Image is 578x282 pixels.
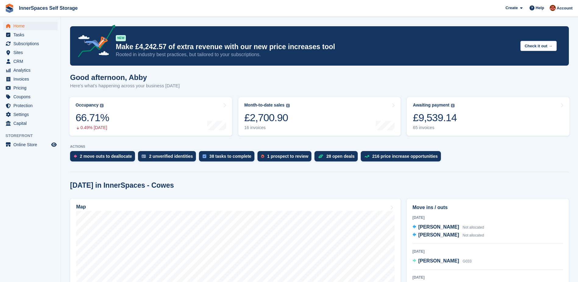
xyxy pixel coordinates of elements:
div: [DATE] [413,275,563,280]
img: prospect-51fa495bee0391a8d652442698ab0144808aea92771e9ea1ae160a38d050c398.svg [261,154,264,158]
span: Coupons [13,92,50,101]
span: [PERSON_NAME] [418,258,459,263]
a: 28 open deals [314,151,361,164]
span: G033 [463,259,471,263]
p: Make £4,242.57 of extra revenue with our new price increases tool [116,42,516,51]
a: [PERSON_NAME] Not allocated [413,231,484,239]
div: 216 price increase opportunities [372,154,438,159]
a: menu [3,119,58,128]
a: 2 unverified identities [138,151,199,164]
a: Awaiting payment £9,539.14 65 invoices [407,97,569,136]
div: Occupancy [76,103,98,108]
div: 16 invoices [244,125,290,130]
div: 1 prospect to review [267,154,308,159]
a: InnerSpaces Self Storage [16,3,80,13]
img: Abby Tilley [550,5,556,11]
span: Account [557,5,573,11]
span: Subscriptions [13,39,50,48]
span: Invoices [13,75,50,83]
a: menu [3,57,58,66]
div: NEW [116,35,126,41]
div: 28 open deals [326,154,355,159]
h2: Map [76,204,86,210]
a: [PERSON_NAME] G033 [413,257,472,265]
p: Rooted in industry best practices, but tailored to your subscriptions. [116,51,516,58]
a: menu [3,66,58,74]
a: menu [3,39,58,48]
a: Preview store [50,141,58,148]
span: [PERSON_NAME] [418,232,459,237]
span: Help [536,5,544,11]
h2: [DATE] in InnerSpaces - Cowes [70,181,174,190]
span: Sites [13,48,50,57]
p: Here's what's happening across your business [DATE] [70,82,180,89]
a: menu [3,22,58,30]
img: price_increase_opportunities-93ffe204e8149a01c8c9dc8f82e8f89637d9d84a8eef4429ea346261dce0b2c0.svg [364,155,369,158]
span: Online Store [13,140,50,149]
button: Check it out → [520,41,557,51]
div: 65 invoices [413,125,457,130]
a: 1 prospect to review [257,151,314,164]
span: [PERSON_NAME] [418,224,459,230]
img: move_outs_to_deallocate_icon-f764333ba52eb49d3ac5e1228854f67142a1ed5810a6f6cc68b1a99e826820c5.svg [74,154,77,158]
span: CRM [13,57,50,66]
span: Pricing [13,84,50,92]
img: icon-info-grey-7440780725fd019a000dd9b08b2336e03edf1995a4989e88bcd33f0948082b44.svg [286,104,290,107]
a: 216 price increase opportunities [361,151,444,164]
h2: Move ins / outs [413,204,563,211]
a: menu [3,75,58,83]
div: £2,700.90 [244,111,290,124]
a: menu [3,31,58,39]
span: Not allocated [463,225,484,230]
span: Not allocated [463,233,484,237]
h1: Good afternoon, Abby [70,73,180,81]
span: Analytics [13,66,50,74]
span: Tasks [13,31,50,39]
div: 66.71% [76,111,109,124]
span: Settings [13,110,50,119]
a: 2 move outs to deallocate [70,151,138,164]
img: deal-1b604bf984904fb50ccaf53a9ad4b4a5d6e5aea283cecdc64d6e3604feb123c2.svg [318,154,323,158]
img: price-adjustments-announcement-icon-8257ccfd72463d97f412b2fc003d46551f7dbcb40ab6d574587a9cd5c0d94... [73,25,115,60]
img: stora-icon-8386f47178a22dfd0bd8f6a31ec36ba5ce8667c1dd55bd0f319d3a0aa187defe.svg [5,4,14,13]
img: icon-info-grey-7440780725fd019a000dd9b08b2336e03edf1995a4989e88bcd33f0948082b44.svg [451,104,455,107]
a: Month-to-date sales £2,700.90 16 invoices [238,97,401,136]
span: Home [13,22,50,30]
div: [DATE] [413,215,563,220]
span: Storefront [5,133,61,139]
a: menu [3,84,58,92]
div: 0.49% [DATE] [76,125,109,130]
img: icon-info-grey-7440780725fd019a000dd9b08b2336e03edf1995a4989e88bcd33f0948082b44.svg [100,104,104,107]
div: 2 unverified identities [149,154,193,159]
span: Capital [13,119,50,128]
a: 38 tasks to complete [199,151,257,164]
a: menu [3,48,58,57]
img: verify_identity-adf6edd0f0f0b5bbfe63781bf79b02c33cf7c696d77639b501bdc392416b5a36.svg [142,154,146,158]
a: menu [3,92,58,101]
div: 38 tasks to complete [209,154,251,159]
a: menu [3,101,58,110]
img: task-75834270c22a3079a89374b754ae025e5fb1db73e45f91037f5363f120a921f8.svg [203,154,206,158]
span: Create [505,5,518,11]
div: [DATE] [413,249,563,254]
a: menu [3,110,58,119]
div: 2 move outs to deallocate [80,154,132,159]
span: Protection [13,101,50,110]
div: Awaiting payment [413,103,449,108]
a: Occupancy 66.71% 0.49% [DATE] [69,97,232,136]
div: £9,539.14 [413,111,457,124]
a: menu [3,140,58,149]
div: Month-to-date sales [244,103,285,108]
p: ACTIONS [70,145,569,149]
a: [PERSON_NAME] Not allocated [413,223,484,231]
